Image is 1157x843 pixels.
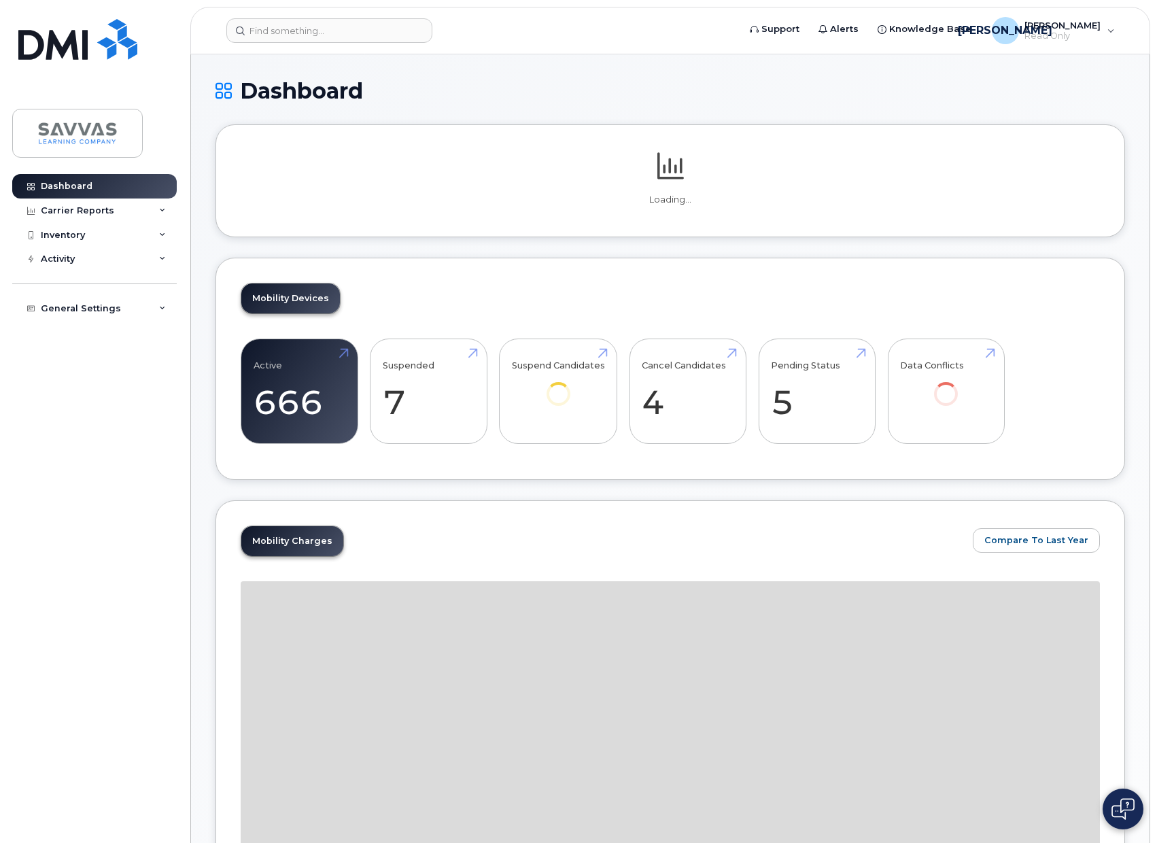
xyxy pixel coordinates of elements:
[984,534,1088,547] span: Compare To Last Year
[215,79,1125,103] h1: Dashboard
[241,526,343,556] a: Mobility Charges
[512,347,605,425] a: Suspend Candidates
[1111,798,1135,820] img: Open chat
[383,347,474,436] a: Suspended 7
[771,347,863,436] a: Pending Status 5
[254,347,345,436] a: Active 666
[241,194,1100,206] p: Loading...
[241,283,340,313] a: Mobility Devices
[973,528,1100,553] button: Compare To Last Year
[900,347,992,425] a: Data Conflicts
[642,347,733,436] a: Cancel Candidates 4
